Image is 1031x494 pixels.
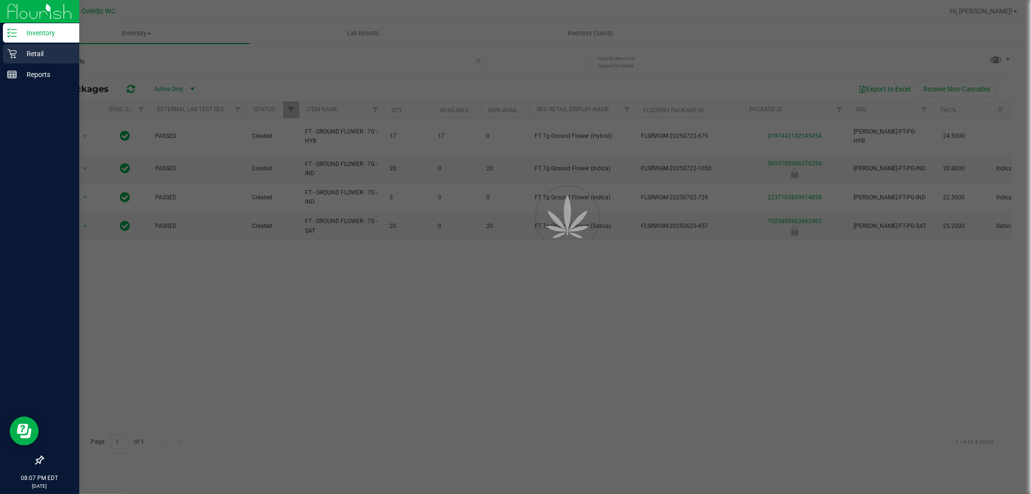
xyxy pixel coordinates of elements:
[17,69,75,80] p: Reports
[4,474,75,482] p: 08:07 PM EDT
[7,49,17,59] inline-svg: Retail
[7,28,17,38] inline-svg: Inventory
[17,48,75,60] p: Retail
[7,70,17,79] inline-svg: Reports
[17,27,75,39] p: Inventory
[4,482,75,490] p: [DATE]
[10,417,39,446] iframe: Resource center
